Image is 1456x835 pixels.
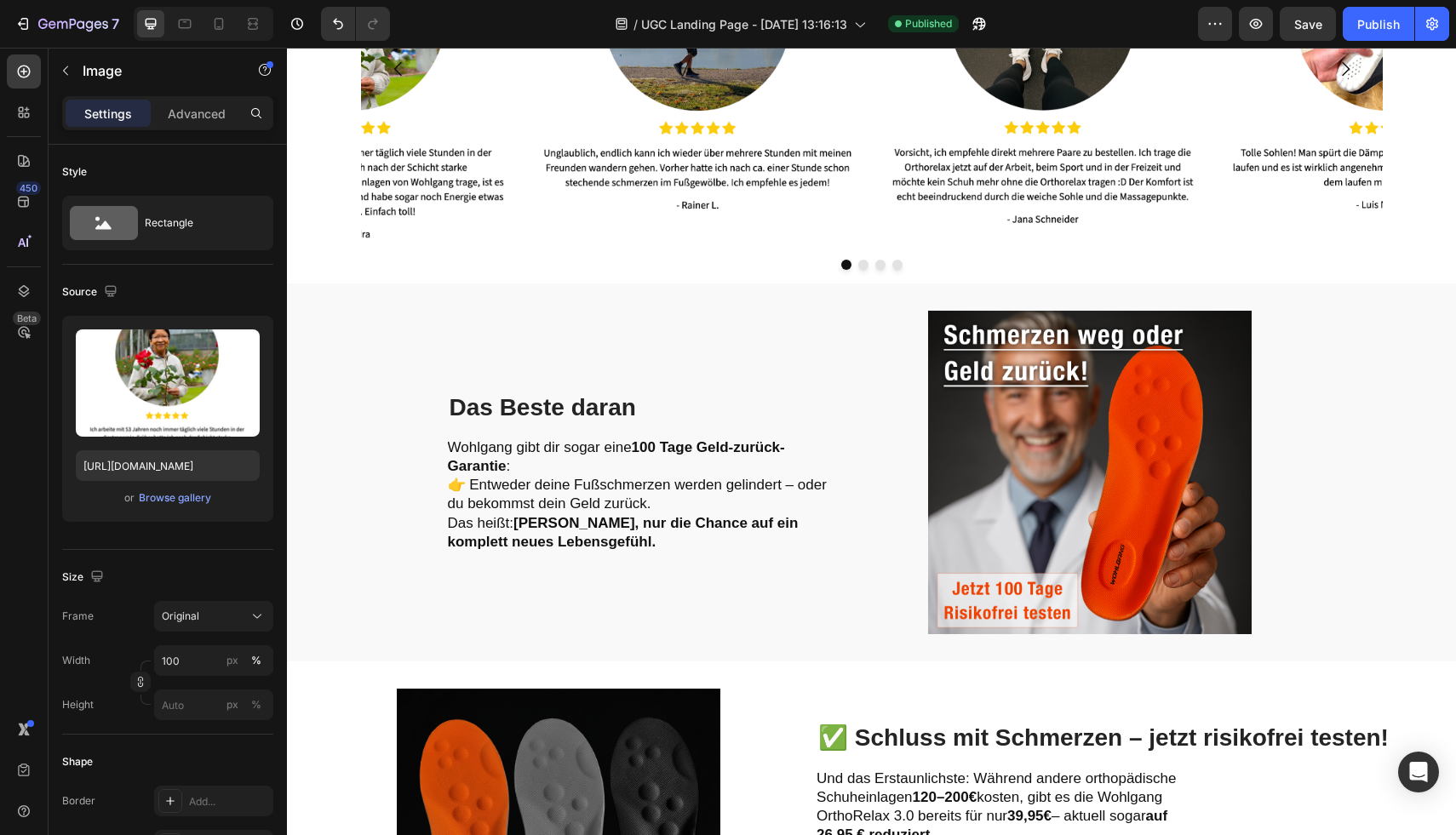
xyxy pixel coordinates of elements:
div: 450 [16,181,41,195]
span: Original [162,609,199,624]
div: Undo/Redo [321,7,390,41]
div: Beta [13,312,41,325]
input: px% [154,689,273,720]
iframe: Design area [287,48,1456,835]
button: px [246,650,267,671]
div: Publish [1357,15,1400,33]
p: Das heißt: [161,466,543,504]
div: px [226,697,238,712]
label: Frame [62,609,94,624]
button: Dot [571,212,582,222]
img: preview-image [76,329,260,437]
div: Size [62,566,107,589]
div: px [226,653,238,668]
p: 7 [112,14,119,34]
button: Original [154,601,273,632]
strong: ✅ Schluss mit Schmerzen – jetzt risikofrei testen! [531,677,1102,703]
button: Publish [1343,7,1414,41]
strong: 120–200€ [626,741,691,758]
label: Width [62,653,90,668]
div: Add... [189,794,269,809]
button: % [222,650,243,671]
button: 7 [7,7,127,41]
button: Dot [588,212,599,222]
div: Rectangle [145,203,249,243]
button: Dot [605,212,616,222]
p: Und das Erstaunlichste: Während andere orthopädische Schuheinlagen kosten, gibt es die Wohlgang O... [530,722,912,797]
h2: Das Beste daran [161,344,545,376]
button: px [246,695,267,715]
p: Settings [84,105,132,123]
p: Wohlgang gibt dir sogar eine : 👉 Entweder deine Fußschmerzen werden gelindert – oder du bekommst ... [161,391,543,466]
div: Border [62,793,95,809]
span: Published [905,16,952,31]
button: % [222,695,243,715]
div: Style [62,164,87,180]
span: / [633,15,638,33]
button: Save [1280,7,1336,41]
span: or [124,488,135,508]
button: Dot [554,212,565,222]
button: Browse gallery [138,489,212,506]
div: % [251,653,261,668]
div: Browse gallery [139,490,211,506]
div: Shape [62,754,93,769]
div: % [251,697,261,712]
input: https://example.com/image.jpg [76,450,260,481]
div: Open Intercom Messenger [1398,752,1439,792]
input: px% [154,645,273,676]
div: Source [62,281,121,304]
strong: 39,95€ [720,760,765,776]
strong: [PERSON_NAME], nur die Chance auf ein komplett neues Lebensgefühl. [161,467,512,502]
img: gempages_584851511394173509-1f3404da-c2dc-4a65-8561-15dac5b11cd0.jpg [598,263,1009,586]
p: Advanced [168,105,226,123]
span: UGC Landing Page - [DATE] 13:16:13 [641,15,847,33]
span: Save [1294,17,1322,31]
label: Height [62,697,94,712]
p: Image [83,60,227,81]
